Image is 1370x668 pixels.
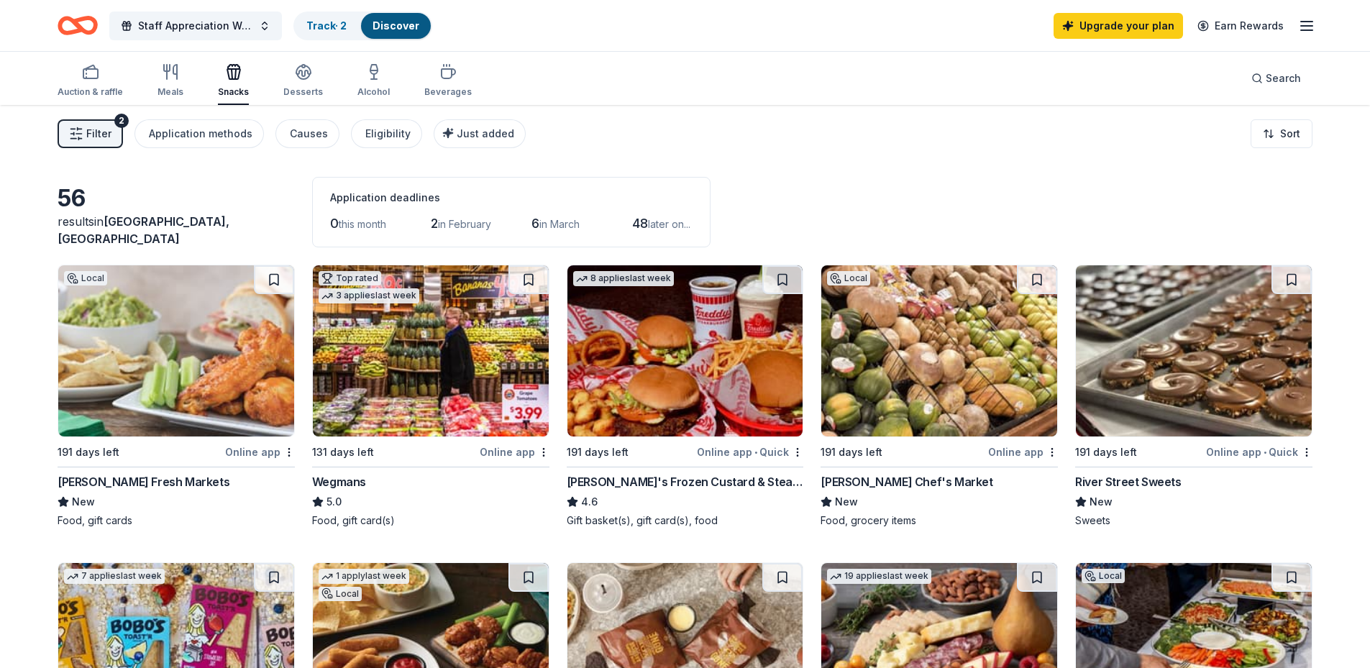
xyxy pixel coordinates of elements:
[1206,443,1312,461] div: Online app Quick
[365,125,411,142] div: Eligibility
[1075,444,1137,461] div: 191 days left
[357,86,390,98] div: Alcohol
[632,216,648,231] span: 48
[1251,119,1312,148] button: Sort
[573,271,674,286] div: 8 applies last week
[567,473,804,490] div: [PERSON_NAME]'s Frozen Custard & Steakburgers
[58,444,119,461] div: 191 days left
[1266,70,1301,87] span: Search
[1075,265,1312,528] a: Image for River Street Sweets191 days leftOnline app•QuickRiver Street SweetsNewSweets
[821,265,1058,528] a: Image for Brown's Chef's MarketLocal191 days leftOnline app[PERSON_NAME] Chef's MarketNewFood, gr...
[109,12,282,40] button: Staff Appreciation Weel
[424,86,472,98] div: Beverages
[218,86,249,98] div: Snacks
[567,265,804,528] a: Image for Freddy's Frozen Custard & Steakburgers8 applieslast week191 days leftOnline app•Quick[P...
[1075,513,1312,528] div: Sweets
[567,265,803,436] img: Image for Freddy's Frozen Custard & Steakburgers
[58,265,294,436] img: Image for Murphy's Fresh Markets
[754,447,757,458] span: •
[827,569,931,584] div: 19 applies last week
[988,443,1058,461] div: Online app
[434,119,526,148] button: Just added
[835,493,858,511] span: New
[58,473,229,490] div: [PERSON_NAME] Fresh Markets
[58,214,229,246] span: in
[58,9,98,42] a: Home
[431,216,438,231] span: 2
[312,265,549,528] a: Image for WegmansTop rated3 applieslast week131 days leftOnline appWegmans5.0Food, gift card(s)
[424,58,472,105] button: Beverages
[134,119,264,148] button: Application methods
[339,218,386,230] span: this month
[86,125,111,142] span: Filter
[313,265,549,436] img: Image for Wegmans
[697,443,803,461] div: Online app Quick
[225,443,295,461] div: Online app
[218,58,249,105] button: Snacks
[567,513,804,528] div: Gift basket(s), gift card(s), food
[58,119,123,148] button: Filter2
[581,493,598,511] span: 4.6
[438,218,491,230] span: in February
[283,58,323,105] button: Desserts
[827,271,870,285] div: Local
[58,213,295,247] div: results
[330,189,693,206] div: Application deadlines
[157,58,183,105] button: Meals
[531,216,539,231] span: 6
[319,569,409,584] div: 1 apply last week
[1076,265,1312,436] img: Image for River Street Sweets
[114,114,129,128] div: 2
[319,288,419,303] div: 3 applies last week
[457,127,514,139] span: Just added
[1082,569,1125,583] div: Local
[1075,473,1181,490] div: River Street Sweets
[1240,64,1312,93] button: Search
[821,473,992,490] div: [PERSON_NAME] Chef's Market
[58,265,295,528] a: Image for Murphy's Fresh MarketsLocal191 days leftOnline app[PERSON_NAME] Fresh MarketsNewFood, g...
[312,473,366,490] div: Wegmans
[373,19,419,32] a: Discover
[64,569,165,584] div: 7 applies last week
[351,119,422,148] button: Eligibility
[1054,13,1183,39] a: Upgrade your plan
[1264,447,1266,458] span: •
[58,214,229,246] span: [GEOGRAPHIC_DATA], [GEOGRAPHIC_DATA]
[312,513,549,528] div: Food, gift card(s)
[539,218,580,230] span: in March
[480,443,549,461] div: Online app
[312,444,374,461] div: 131 days left
[275,119,339,148] button: Causes
[330,216,339,231] span: 0
[821,444,882,461] div: 191 days left
[326,493,342,511] span: 5.0
[319,587,362,601] div: Local
[157,86,183,98] div: Meals
[58,513,295,528] div: Food, gift cards
[1189,13,1292,39] a: Earn Rewards
[58,86,123,98] div: Auction & raffle
[138,17,253,35] span: Staff Appreciation Weel
[290,125,328,142] div: Causes
[306,19,347,32] a: Track· 2
[319,271,381,285] div: Top rated
[1280,125,1300,142] span: Sort
[58,184,295,213] div: 56
[357,58,390,105] button: Alcohol
[58,58,123,105] button: Auction & raffle
[567,444,629,461] div: 191 days left
[149,125,252,142] div: Application methods
[1090,493,1113,511] span: New
[821,513,1058,528] div: Food, grocery items
[72,493,95,511] span: New
[821,265,1057,436] img: Image for Brown's Chef's Market
[283,86,323,98] div: Desserts
[64,271,107,285] div: Local
[293,12,432,40] button: Track· 2Discover
[648,218,690,230] span: later on...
